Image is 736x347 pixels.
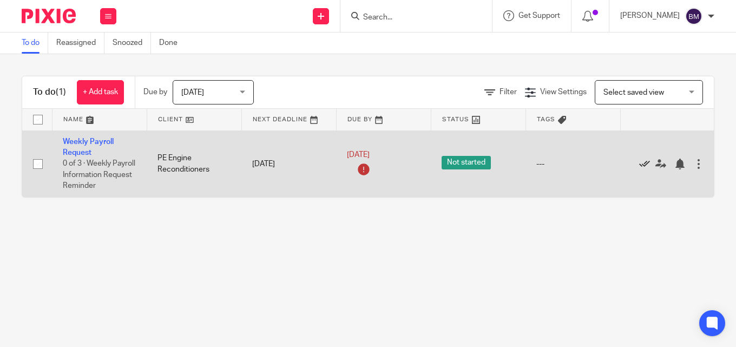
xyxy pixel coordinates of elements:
[22,9,76,23] img: Pixie
[347,152,370,159] span: [DATE]
[113,32,151,54] a: Snoozed
[536,159,609,169] div: ---
[620,10,680,21] p: [PERSON_NAME]
[56,88,66,96] span: (1)
[540,88,587,96] span: View Settings
[241,130,336,197] td: [DATE]
[685,8,702,25] img: svg%3E
[442,156,491,169] span: Not started
[63,160,135,189] span: 0 of 3 · Weekly Payroll Information Request Reminder
[500,88,517,96] span: Filter
[56,32,104,54] a: Reassigned
[22,32,48,54] a: To do
[143,87,167,97] p: Due by
[537,116,555,122] span: Tags
[63,138,114,156] a: Weekly Payroll Request
[362,13,459,23] input: Search
[77,80,124,104] a: + Add task
[639,158,655,169] a: Mark as done
[33,87,66,98] h1: To do
[603,89,664,96] span: Select saved view
[181,89,204,96] span: [DATE]
[159,32,186,54] a: Done
[518,12,560,19] span: Get Support
[147,130,241,197] td: PE Engine Reconditioners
